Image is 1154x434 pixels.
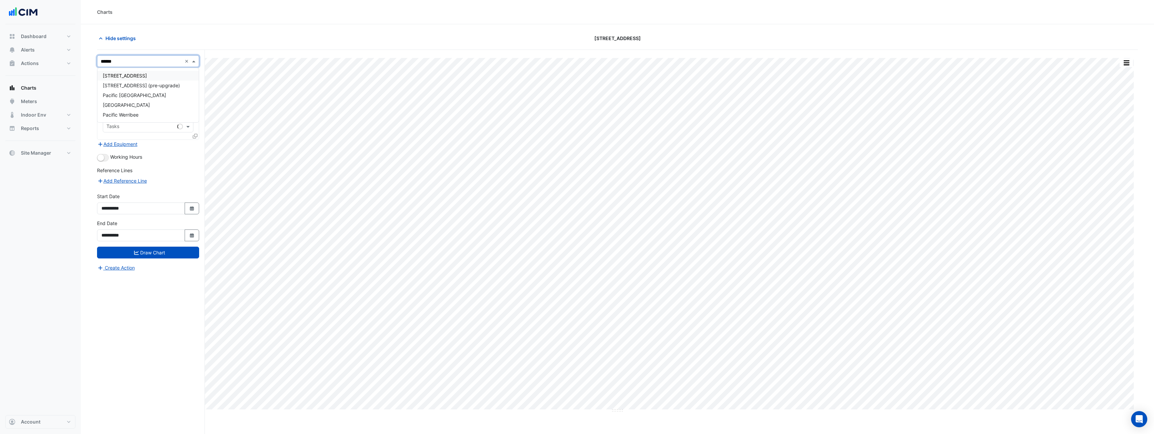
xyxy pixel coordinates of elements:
span: Working Hours [110,154,142,160]
label: Start Date [97,193,120,200]
button: Hide settings [97,32,140,44]
app-icon: Meters [9,98,15,105]
app-icon: Alerts [9,46,15,53]
div: Options List [97,68,199,122]
fa-icon: Select Date [189,232,195,238]
span: Indoor Env [21,112,46,118]
button: Dashboard [5,30,75,43]
app-icon: Site Manager [9,150,15,156]
button: Charts [5,81,75,95]
button: Add Equipment [97,140,138,148]
app-icon: Indoor Env [9,112,15,118]
span: [STREET_ADDRESS] (pre-upgrade) [103,83,180,88]
button: Add Reference Line [97,177,147,185]
span: Site Manager [21,150,51,156]
button: Site Manager [5,146,75,160]
span: Meters [21,98,37,105]
span: Account [21,418,40,425]
button: Account [5,415,75,429]
span: Hide settings [105,35,136,42]
div: Charts [97,8,113,15]
span: Dashboard [21,33,46,40]
app-icon: Charts [9,85,15,91]
app-icon: Reports [9,125,15,132]
app-icon: Actions [9,60,15,67]
span: Actions [21,60,39,67]
span: Clear [185,58,190,65]
img: Company Logo [8,5,38,19]
span: [STREET_ADDRESS] [103,73,147,79]
button: Indoor Env [5,108,75,122]
button: Actions [5,57,75,70]
span: Reports [21,125,39,132]
button: Alerts [5,43,75,57]
label: Reference Lines [97,167,132,174]
label: End Date [97,220,117,227]
button: Create Action [97,264,135,272]
span: [STREET_ADDRESS] [594,35,641,42]
span: Clone Favourites and Tasks from this Equipment to other Equipment [193,133,197,139]
span: [GEOGRAPHIC_DATA] [103,102,150,108]
button: More Options [1120,59,1133,67]
span: Pacific Werribee [103,112,138,118]
div: Tasks [105,123,119,131]
button: Reports [5,122,75,135]
span: Charts [21,85,36,91]
div: Open Intercom Messenger [1131,411,1147,427]
fa-icon: Select Date [189,206,195,211]
button: Meters [5,95,75,108]
app-icon: Dashboard [9,33,15,40]
span: Pacific [GEOGRAPHIC_DATA] [103,92,166,98]
span: Alerts [21,46,35,53]
button: Draw Chart [97,247,199,258]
